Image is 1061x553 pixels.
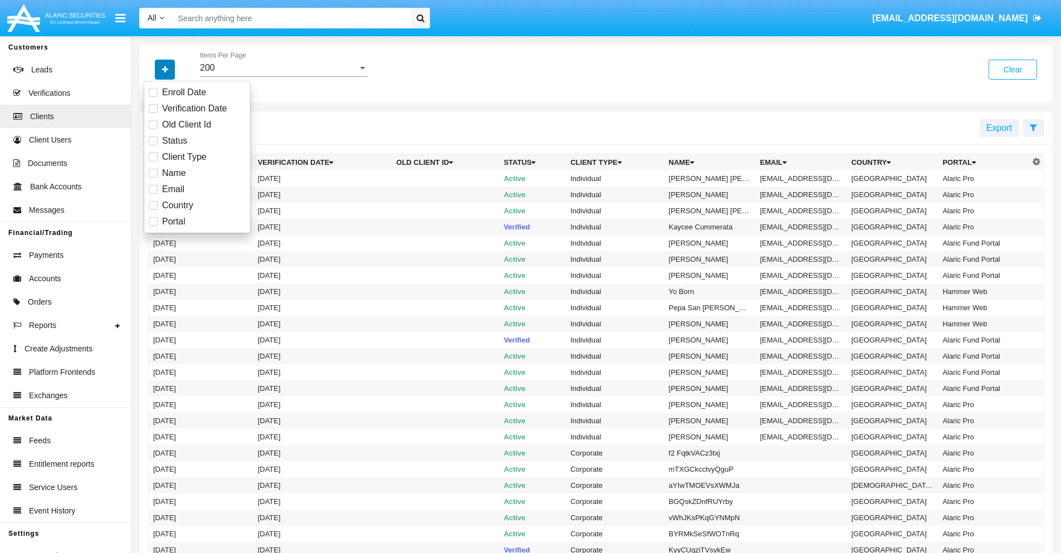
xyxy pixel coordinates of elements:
td: [GEOGRAPHIC_DATA] [847,203,938,219]
td: Active [499,413,566,429]
input: Search [173,8,407,28]
td: BYRMkSeSfWOTnRq [664,526,756,542]
td: [DATE] [253,219,392,235]
span: Payments [29,249,63,261]
td: Corporate [566,493,664,510]
td: [EMAIL_ADDRESS][DOMAIN_NAME] [756,332,847,348]
td: [GEOGRAPHIC_DATA] [847,170,938,187]
td: [GEOGRAPHIC_DATA] [847,235,938,251]
td: [EMAIL_ADDRESS][DOMAIN_NAME] [756,300,847,316]
td: Individual [566,267,664,283]
span: Verifications [28,87,70,99]
td: Verified [499,332,566,348]
td: [GEOGRAPHIC_DATA] [847,493,938,510]
td: [DATE] [253,251,392,267]
td: Corporate [566,477,664,493]
td: [PERSON_NAME] [PERSON_NAME] [664,203,756,219]
td: [DATE] [149,332,253,348]
td: Individual [566,316,664,332]
td: [DATE] [253,510,392,526]
td: [DATE] [149,510,253,526]
th: Country [847,154,938,171]
a: [EMAIL_ADDRESS][DOMAIN_NAME] [867,3,1047,34]
td: [DATE] [253,445,392,461]
td: [DATE] [149,364,253,380]
td: [EMAIL_ADDRESS][DOMAIN_NAME] [756,397,847,413]
td: [GEOGRAPHIC_DATA] [847,413,938,429]
span: Service Users [29,482,77,493]
td: f2 FqtkVACz3txj [664,445,756,461]
td: [EMAIL_ADDRESS][DOMAIN_NAME] [756,413,847,429]
td: [GEOGRAPHIC_DATA] [847,445,938,461]
td: [GEOGRAPHIC_DATA] [847,219,938,235]
td: Corporate [566,510,664,526]
td: Verified [499,219,566,235]
td: Alaric Fund Portal [938,332,1029,348]
td: [DATE] [253,332,392,348]
td: Alaric Fund Portal [938,364,1029,380]
span: Email [162,183,184,196]
td: [GEOGRAPHIC_DATA] [847,316,938,332]
td: Active [499,267,566,283]
td: Individual [566,413,664,429]
td: [DATE] [253,187,392,203]
span: Portal [162,215,185,228]
td: Kaycee Cummerata [664,219,756,235]
td: Individual [566,283,664,300]
td: Active [499,526,566,542]
td: BGQskZDnfRUYrby [664,493,756,510]
td: Alaric Pro [938,170,1029,187]
td: [DATE] [149,316,253,332]
td: [PERSON_NAME] [664,364,756,380]
td: [EMAIL_ADDRESS][DOMAIN_NAME] [756,203,847,219]
td: Hammer Web [938,300,1029,316]
td: Alaric Pro [938,203,1029,219]
td: [DATE] [253,300,392,316]
td: Corporate [566,461,664,477]
td: [DATE] [253,283,392,300]
td: Alaric Pro [938,445,1029,461]
td: Alaric Pro [938,429,1029,445]
td: [PERSON_NAME] [664,413,756,429]
button: Clear [989,60,1037,80]
td: [EMAIL_ADDRESS][DOMAIN_NAME] [756,364,847,380]
td: Individual [566,187,664,203]
td: Active [499,380,566,397]
td: [EMAIL_ADDRESS][DOMAIN_NAME] [756,219,847,235]
td: [DATE] [149,413,253,429]
span: Accounts [29,273,61,285]
td: [PERSON_NAME] [664,397,756,413]
td: Alaric Fund Portal [938,235,1029,251]
td: [EMAIL_ADDRESS][DOMAIN_NAME] [756,235,847,251]
td: Alaric Pro [938,397,1029,413]
td: Alaric Pro [938,510,1029,526]
td: Individual [566,348,664,364]
td: Yo Born [664,283,756,300]
span: Verification Date [162,102,227,115]
span: Event History [29,505,75,517]
span: Entitlement reports [29,458,95,470]
td: [GEOGRAPHIC_DATA] [847,251,938,267]
td: Corporate [566,445,664,461]
td: [DATE] [253,397,392,413]
button: Export [980,119,1019,137]
td: Individual [566,364,664,380]
td: Individual [566,203,664,219]
td: [EMAIL_ADDRESS][DOMAIN_NAME] [756,267,847,283]
td: Corporate [566,526,664,542]
td: Active [499,235,566,251]
td: [PERSON_NAME] [664,235,756,251]
td: [PERSON_NAME] [664,332,756,348]
td: [GEOGRAPHIC_DATA] [847,283,938,300]
td: [DATE] [149,380,253,397]
td: Individual [566,251,664,267]
td: Active [499,170,566,187]
th: Verification date [253,154,392,171]
span: Messages [29,204,65,216]
td: Active [499,429,566,445]
td: Active [499,364,566,380]
td: [DATE] [149,251,253,267]
td: Individual [566,332,664,348]
td: Hammer Web [938,283,1029,300]
td: [DATE] [149,348,253,364]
